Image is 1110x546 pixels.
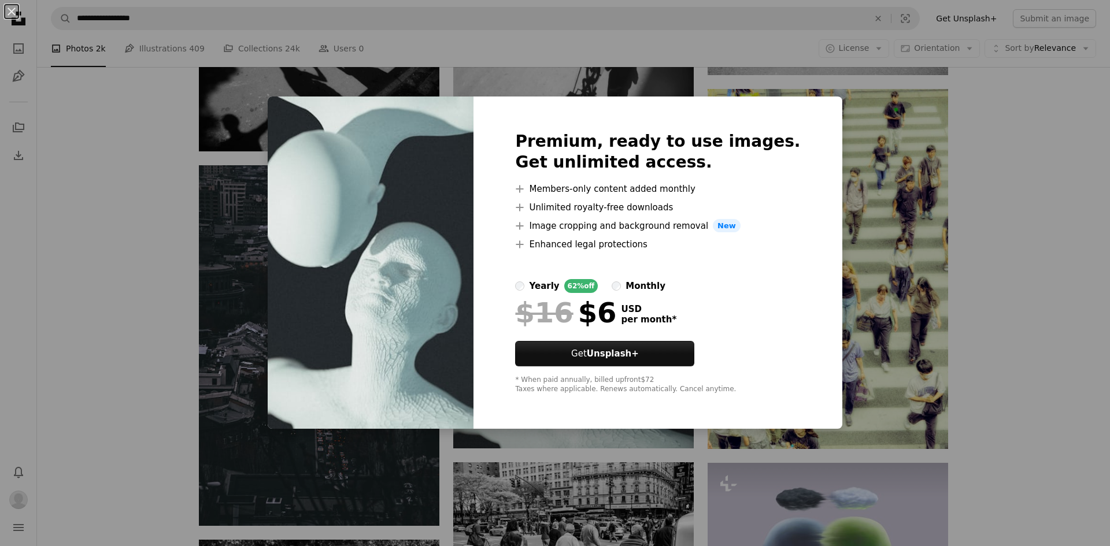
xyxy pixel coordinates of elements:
[564,279,598,293] div: 62% off
[515,298,573,328] span: $16
[621,314,676,325] span: per month *
[515,298,616,328] div: $6
[515,131,800,173] h2: Premium, ready to use images. Get unlimited access.
[515,341,694,366] a: GetUnsplash+
[268,96,473,429] img: premium_photo-1671580362697-8097bd60b5dc
[515,200,800,214] li: Unlimited royalty-free downloads
[612,281,621,291] input: monthly
[587,348,639,359] strong: Unsplash+
[515,182,800,196] li: Members-only content added monthly
[529,279,559,293] div: yearly
[626,279,665,293] div: monthly
[713,219,741,233] span: New
[515,237,800,251] li: Enhanced legal protections
[515,281,524,291] input: yearly62%off
[621,304,676,314] span: USD
[515,376,800,394] div: * When paid annually, billed upfront $72 Taxes where applicable. Renews automatically. Cancel any...
[515,219,800,233] li: Image cropping and background removal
